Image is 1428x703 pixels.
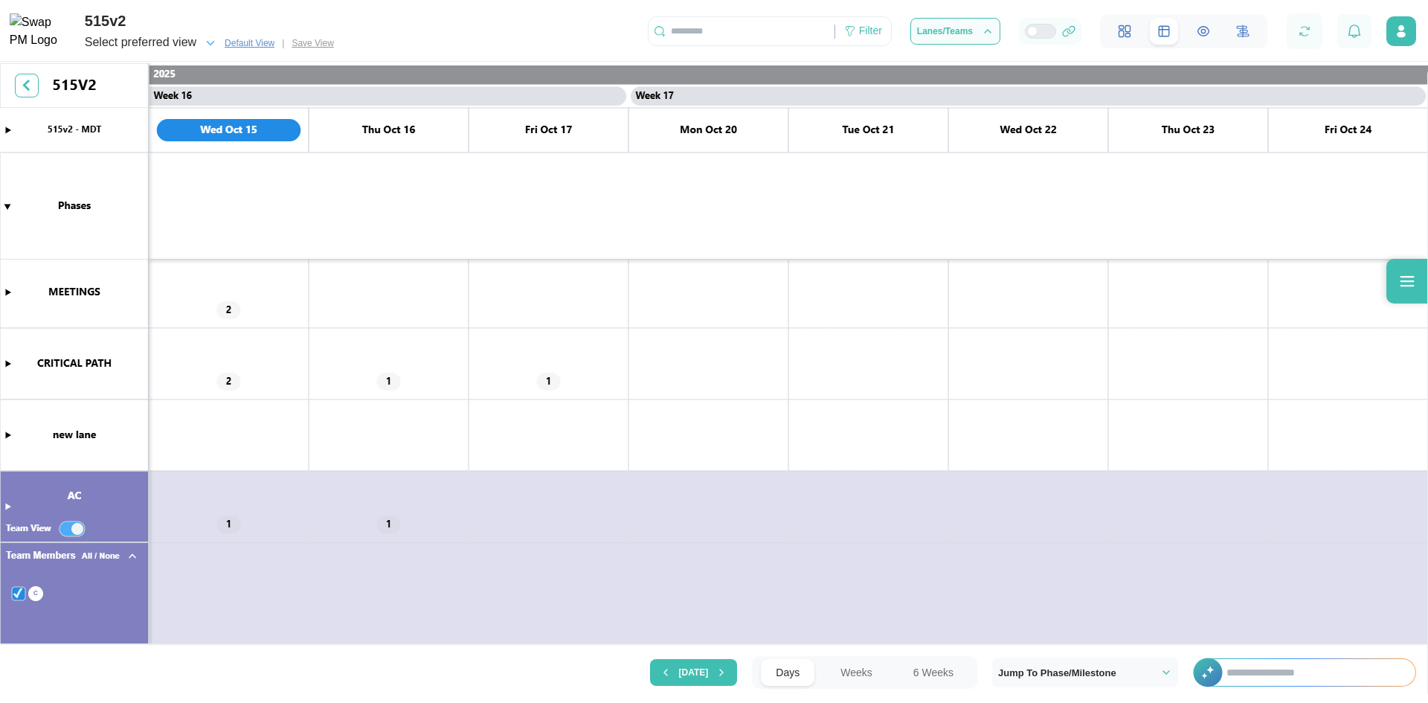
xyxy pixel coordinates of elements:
[992,658,1178,687] button: Jump To Phase/Milestone
[219,35,280,51] button: Default View
[761,659,814,686] button: Days
[282,36,284,51] div: |
[910,18,1000,45] button: Lanes/Teams
[85,33,196,52] div: Select preferred view
[998,668,1116,678] span: Jump To Phase/Milestone
[85,10,340,33] div: 515v2
[679,660,709,685] span: [DATE]
[1294,21,1315,42] button: Refresh Grid
[917,27,973,36] span: Lanes/Teams
[1193,658,1416,687] div: +
[859,23,882,39] div: Filter
[898,659,968,686] button: 6 Weeks
[826,659,887,686] button: Weeks
[835,19,891,44] div: Filter
[85,33,217,54] button: Select preferred view
[10,13,70,51] img: Swap PM Logo
[225,36,274,51] span: Default View
[650,659,738,686] button: [DATE]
